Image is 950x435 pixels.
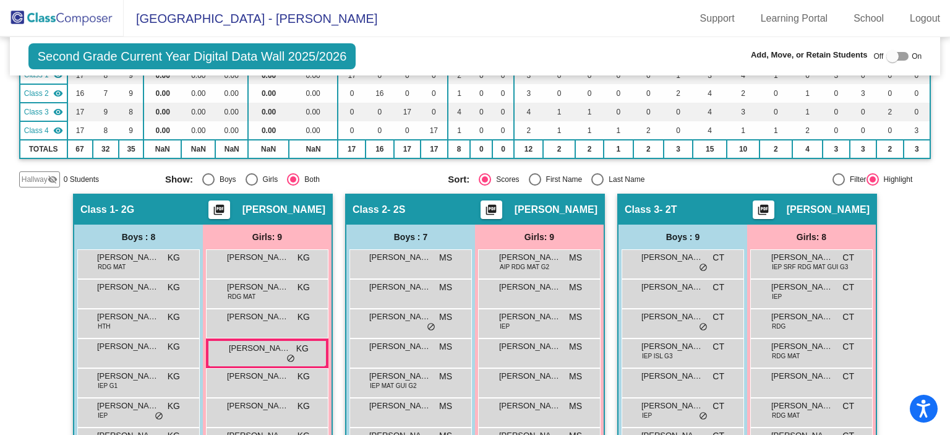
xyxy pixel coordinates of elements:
[258,174,278,185] div: Girls
[119,103,143,121] td: 8
[215,121,248,140] td: 0.00
[641,281,703,293] span: [PERSON_NAME]
[876,103,903,121] td: 2
[286,354,295,364] span: do_not_disturb_alt
[842,370,854,383] span: CT
[229,342,291,355] span: [PERSON_NAME] [PERSON_NAME]
[394,140,421,158] td: 17
[747,225,876,249] div: Girls: 8
[215,103,248,121] td: 0.00
[28,43,356,69] span: Second Grade Current Year Digital Data Wall 2025/2026
[491,174,519,185] div: Scores
[181,103,215,121] td: 0.00
[633,103,664,121] td: 0
[369,400,431,412] span: [PERSON_NAME]
[760,103,792,121] td: 0
[693,84,727,103] td: 4
[771,340,833,353] span: [PERSON_NAME]
[297,251,310,264] span: KG
[74,225,203,249] div: Boys : 8
[569,400,582,413] span: MS
[751,9,838,28] a: Learning Portal
[439,400,452,413] span: MS
[369,251,431,264] span: [PERSON_NAME]
[845,174,867,185] div: Filter
[642,351,672,361] span: IEP ISL G3
[448,84,471,103] td: 1
[168,281,180,294] span: KG
[297,281,310,294] span: KG
[208,200,230,219] button: Print Students Details
[80,204,115,216] span: Class 1
[394,121,421,140] td: 0
[792,121,823,140] td: 2
[227,311,289,323] span: [PERSON_NAME]
[850,84,876,103] td: 3
[500,322,510,331] span: IEP
[618,225,747,249] div: Boys : 9
[228,292,255,301] span: RDG MAT
[181,140,215,158] td: NaN
[499,340,561,353] span: [PERSON_NAME]
[772,322,785,331] span: RDG
[633,121,664,140] td: 2
[771,400,833,412] span: [PERSON_NAME]
[543,140,575,158] td: 2
[712,400,724,413] span: CT
[492,140,514,158] td: 0
[387,204,405,216] span: - 2S
[248,103,289,121] td: 0.00
[470,140,492,158] td: 0
[569,311,582,324] span: MS
[492,103,514,121] td: 0
[168,370,180,383] span: KG
[641,251,703,264] span: [PERSON_NAME] [PERSON_NAME]
[143,121,181,140] td: 0.00
[421,121,447,140] td: 17
[664,84,693,103] td: 2
[792,140,823,158] td: 4
[299,174,320,185] div: Both
[771,311,833,323] span: [PERSON_NAME]
[772,351,800,361] span: RDG MAT
[569,370,582,383] span: MS
[67,121,93,140] td: 17
[248,121,289,140] td: 0.00
[53,88,63,98] mat-icon: visibility
[67,140,93,158] td: 67
[181,121,215,140] td: 0.00
[296,342,309,355] span: KG
[771,370,833,382] span: [PERSON_NAME]
[338,103,366,121] td: 0
[633,84,664,103] td: 0
[97,251,159,264] span: [PERSON_NAME]
[289,84,338,103] td: 0.00
[67,103,93,121] td: 17
[712,340,724,353] span: CT
[439,370,452,383] span: MS
[421,84,447,103] td: 0
[873,51,883,62] span: Off
[641,311,703,323] span: [PERSON_NAME]
[227,370,289,382] span: [PERSON_NAME]
[823,121,849,140] td: 0
[168,311,180,324] span: KG
[499,311,561,323] span: [PERSON_NAME]
[604,174,644,185] div: Last Name
[97,311,159,323] span: [PERSON_NAME]
[753,200,774,219] button: Print Students Details
[823,84,849,103] td: 0
[165,173,439,186] mat-radio-group: Select an option
[165,174,193,185] span: Show:
[289,103,338,121] td: 0.00
[575,121,604,140] td: 1
[181,84,215,103] td: 0.00
[727,121,760,140] td: 1
[604,121,633,140] td: 1
[168,400,180,413] span: KG
[543,84,575,103] td: 0
[448,140,471,158] td: 8
[20,84,67,103] td: Meg Shaffer - 2S
[823,103,849,121] td: 0
[289,121,338,140] td: 0.00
